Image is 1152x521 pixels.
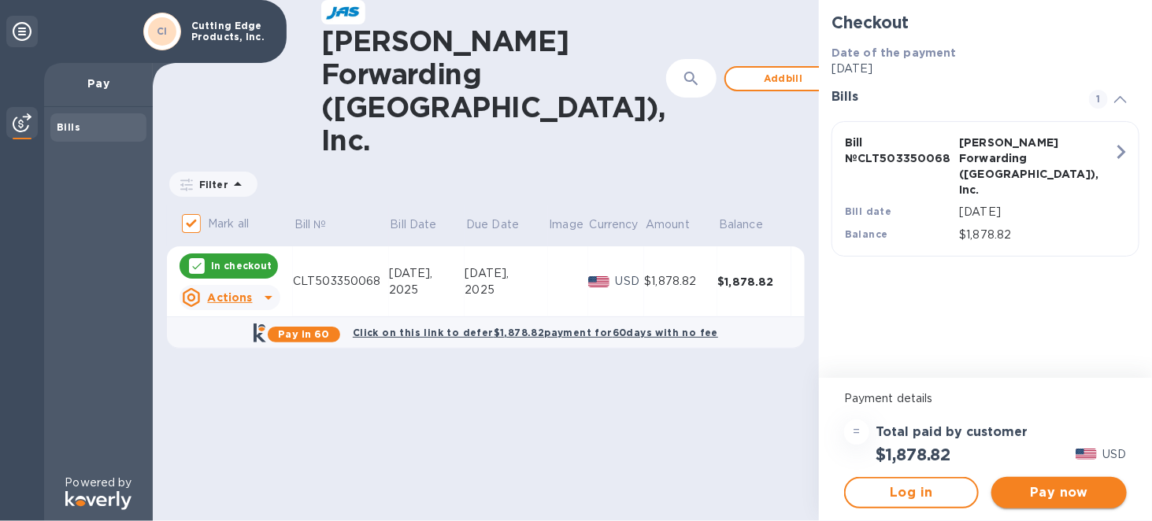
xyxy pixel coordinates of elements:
img: USD [588,276,609,287]
p: Currency [590,216,639,233]
b: Bills [57,121,80,133]
p: [PERSON_NAME] Forwarding ([GEOGRAPHIC_DATA]), Inc. [959,135,1067,198]
p: Filter [193,178,228,191]
p: Pay [57,76,140,91]
span: Bill Date [390,216,457,233]
p: Due Date [466,216,519,233]
h2: $1,878.82 [876,445,950,464]
u: Actions [207,291,252,304]
span: Amount [646,216,710,233]
h3: Bills [832,90,1070,105]
b: Click on this link to defer $1,878.82 payment for 60 days with no fee [353,327,718,338]
p: [DATE] [832,61,1139,77]
b: Date of the payment [832,46,957,59]
button: Addbill [724,66,843,91]
div: $1,878.82 [717,274,791,290]
p: Powered by [65,475,131,491]
b: CI [157,25,168,37]
p: Cutting Edge Products, Inc. [191,20,270,42]
p: $1,878.82 [959,227,1113,243]
h2: Checkout [832,13,1139,32]
span: Pay now [1004,483,1113,502]
b: Pay in 60 [278,328,329,340]
p: USD [1103,446,1127,463]
p: Bill № [294,216,327,233]
p: USD [616,273,645,290]
p: Bill № CLT503350068 [845,135,953,166]
img: Logo [65,491,131,510]
div: $1,878.82 [644,273,717,290]
div: [DATE], [389,265,465,282]
span: Balance [719,216,783,233]
h1: [PERSON_NAME] Forwarding ([GEOGRAPHIC_DATA]), Inc. [321,24,666,157]
span: 1 [1089,90,1108,109]
h3: Total paid by customer [876,425,1028,440]
span: Bill № [294,216,347,233]
div: 2025 [465,282,547,298]
p: Bill Date [390,216,436,233]
span: Add bill [739,69,828,88]
div: CLT503350068 [293,273,389,290]
p: Image [549,216,583,233]
p: Mark all [208,216,249,232]
button: Pay now [991,477,1126,508]
p: [DATE] [959,204,1113,220]
b: Balance [845,228,888,240]
div: = [844,419,869,445]
p: Amount [646,216,690,233]
p: Payment details [844,390,1127,407]
b: Bill date [845,205,892,217]
img: USD [1076,449,1097,460]
button: Bill №CLT503350068[PERSON_NAME] Forwarding ([GEOGRAPHIC_DATA]), Inc.Bill date[DATE]Balance$1,878.82 [832,121,1139,257]
p: In checkout [211,259,272,272]
span: Due Date [466,216,539,233]
div: 2025 [389,282,465,298]
span: Log in [858,483,965,502]
div: [DATE], [465,265,547,282]
p: Balance [719,216,763,233]
button: Log in [844,477,979,508]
